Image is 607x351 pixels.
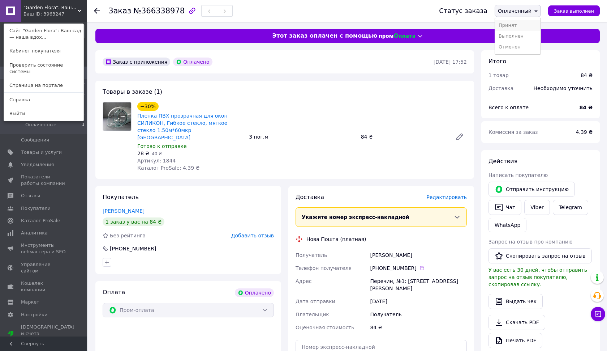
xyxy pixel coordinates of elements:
span: Покупатель [103,194,139,200]
button: Чат с покупателем [591,307,605,321]
span: 1 товар [488,72,509,78]
span: Плательщик [296,312,329,317]
a: Справка [4,93,83,107]
div: 84 ₴ [369,321,468,334]
button: Выдать чек [488,294,543,309]
span: У вас есть 30 дней, чтобы отправить запрос на отзыв покупателю, скопировав ссылку. [488,267,587,287]
a: Пленка ПВХ прозрачная для окон СИЛИКОН, Гибкое стекло, мягкое стекло 1.50м*60мкр [GEOGRAPHIC_DATA] [137,113,228,140]
a: Скачать PDF [488,315,545,330]
span: Каталог ProSale: 4.39 ₴ [137,165,199,171]
a: Печать PDF [488,333,542,348]
span: Каталог ProSale [21,217,60,224]
span: Сообщения [21,137,49,143]
div: [DATE] [369,295,468,308]
span: Всего к оплате [488,105,529,110]
span: Адрес [296,278,311,284]
li: Отменен [495,42,541,52]
div: Перечин, №1: [STREET_ADDRESS][PERSON_NAME] [369,275,468,295]
div: Оплачено [173,58,212,66]
a: Кабинет покупателя [4,44,83,58]
span: Оценочная стоимость [296,325,354,330]
div: 3 пог.м [246,132,358,142]
span: Редактировать [426,194,467,200]
span: Инструменты вебмастера и SEO [21,242,67,255]
span: Написать покупателю [488,172,548,178]
span: Готово к отправке [137,143,187,149]
div: Ваш ID: 3963247 [23,11,54,17]
span: Кошелек компании [21,280,67,293]
div: Статус заказа [439,7,487,14]
button: Чат [488,200,521,215]
span: Настройки [21,312,47,318]
span: Телефон получателя [296,265,352,271]
div: Нова Пошта (платная) [305,236,368,243]
span: Действия [488,158,517,165]
div: −30% [137,102,159,111]
a: [PERSON_NAME] [103,208,145,214]
span: Укажите номер экспресс-накладной [302,214,409,220]
button: Скопировать запрос на отзыв [488,248,592,263]
span: Покупатели [21,205,51,212]
div: Вернуться назад [94,7,100,14]
button: Заказ выполнен [548,5,600,16]
div: [PERSON_NAME] [369,249,468,262]
span: Товары в заказе (1) [103,88,162,95]
div: Необходимо уточнить [529,80,597,96]
span: 28 ₴ [137,151,149,156]
a: Viber [524,200,550,215]
span: Комиссия за заказ [488,129,538,135]
a: Сайт "Garden Flora": Ваш сад — наша вдох... [4,24,83,44]
span: 1 [82,122,85,128]
button: Отправить инструкцию [488,182,575,197]
span: Заказ выполнен [554,8,594,14]
span: Показатели работы компании [21,174,67,187]
span: 40 ₴ [152,151,162,156]
div: Заказ с приложения [103,58,170,66]
div: Оплачено [235,288,274,297]
span: Уведомления [21,161,54,168]
div: [PHONE_NUMBER] [109,245,157,252]
span: Итого [488,58,506,65]
span: Дата отправки [296,299,335,304]
span: "Garden Flora": Ваш сад — наша вдохновенная забота! [23,4,78,11]
div: Получатель [369,308,468,321]
span: Доставка [296,194,324,200]
a: WhatsApp [488,218,526,232]
span: Добавить отзыв [231,233,274,238]
span: Доставка [488,85,513,91]
span: Заказ [108,7,131,15]
span: Оплаченные [25,122,56,128]
div: 1 заказ у вас на 84 ₴ [103,217,164,226]
span: Отзывы [21,193,40,199]
span: №366338978 [133,7,185,15]
a: Проверить состояние системы [4,58,83,79]
li: Выполнен [495,31,541,42]
img: Пленка ПВХ прозрачная для окон СИЛИКОН, Гибкое стекло, мягкое стекло 1.50м*60мкр Тайвань [103,102,131,131]
a: Страница на портале [4,79,83,92]
span: Запрос на отзыв про компанию [488,239,573,245]
span: Без рейтинга [110,233,146,238]
li: Принят [495,20,541,31]
time: [DATE] 17:52 [434,59,467,65]
div: [PHONE_NUMBER] [370,265,467,272]
a: Telegram [553,200,588,215]
span: Артикул: 1844 [137,158,176,164]
div: 84 ₴ [358,132,449,142]
span: Маркет [21,299,39,305]
span: Этот заказ оплачен с помощью [272,32,377,40]
span: [DEMOGRAPHIC_DATA] и счета [21,324,74,344]
span: Товары и услуги [21,149,62,156]
span: Оплата [103,289,125,296]
b: 84 ₴ [580,105,593,110]
span: Управление сайтом [21,261,67,274]
span: Получатель [296,252,327,258]
a: Редактировать [452,130,467,144]
div: 84 ₴ [581,72,593,79]
a: Выйти [4,107,83,120]
span: Аналитика [21,230,48,236]
span: 4.39 ₴ [576,129,593,135]
span: Оплаченный [498,8,531,14]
